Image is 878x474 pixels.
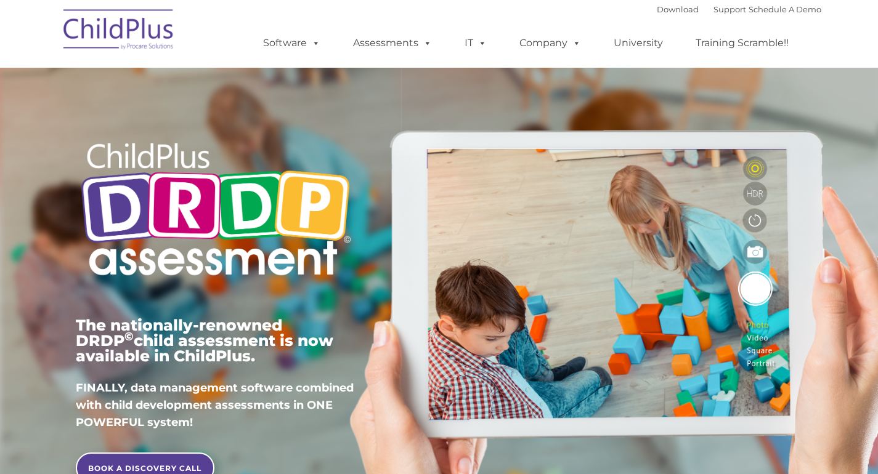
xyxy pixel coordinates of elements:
img: ChildPlus by Procare Solutions [57,1,181,62]
span: FINALLY, data management software combined with child development assessments in ONE POWERFUL sys... [76,381,354,429]
img: Copyright - DRDP Logo Light [76,126,356,296]
a: Support [713,4,746,14]
a: IT [452,31,499,55]
a: Company [507,31,593,55]
span: The nationally-renowned DRDP child assessment is now available in ChildPlus. [76,316,333,365]
a: Training Scramble!! [683,31,801,55]
a: Software [251,31,333,55]
font: | [657,4,821,14]
a: Download [657,4,699,14]
sup: © [124,329,134,343]
a: Schedule A Demo [749,4,821,14]
a: University [601,31,675,55]
a: Assessments [341,31,444,55]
